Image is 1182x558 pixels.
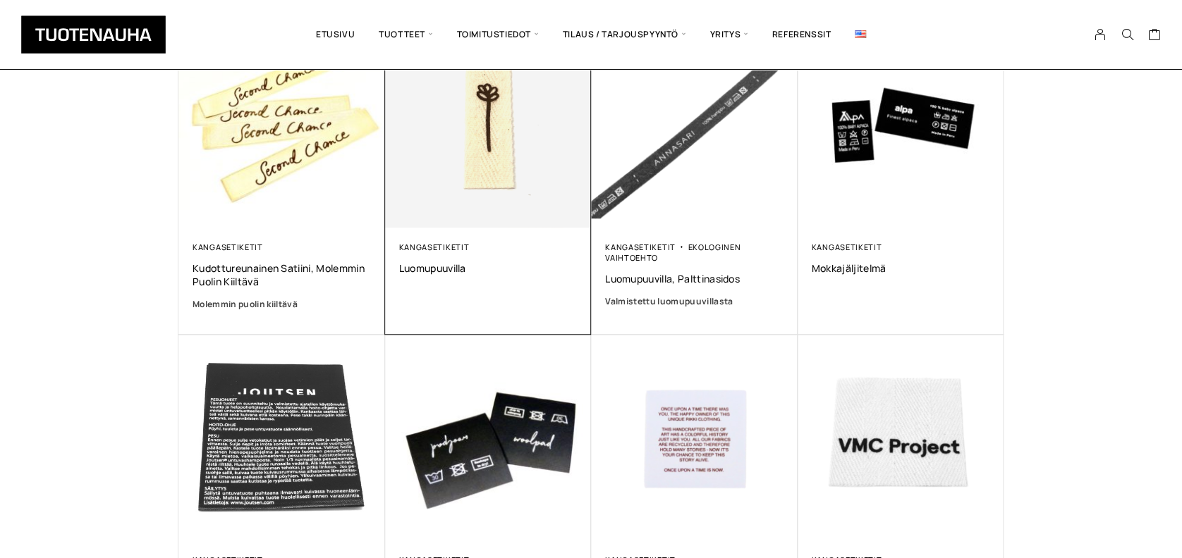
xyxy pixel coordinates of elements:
a: Ekologinen vaihtoehto [605,242,741,263]
a: Kangasetiketit [812,242,882,252]
a: Kangasetiketit [399,242,470,252]
a: Luomupuuvilla, palttinasidos [605,272,784,285]
a: Mokkajäljitelmä [812,261,990,275]
a: Kudottureunainen satiini, molemmin puolin kiiltävä [193,261,371,288]
span: Toimitustiedot [444,11,550,58]
img: English [855,30,866,38]
a: Referenssit [760,11,843,58]
b: Molemmin puolin kiiltävä [193,298,298,310]
span: Tilaus / Tarjouspyyntö [551,11,698,58]
a: Cart [1147,27,1161,44]
img: Tuotenauha Oy [21,15,166,54]
a: Kangasetiketit [193,242,263,252]
a: Etusivu [304,11,367,58]
a: My Account [1087,28,1114,41]
span: Tuotteet [367,11,444,58]
span: Valmistettu luomupuuvillasta [605,295,733,307]
a: Molemmin puolin kiiltävä [193,297,371,311]
a: Luomupuuvilla [399,261,578,275]
span: Yritys [697,11,760,58]
a: Kangasetiketit [605,242,676,252]
a: Valmistettu luomupuuvillasta [605,294,784,309]
button: Search [1114,28,1140,41]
